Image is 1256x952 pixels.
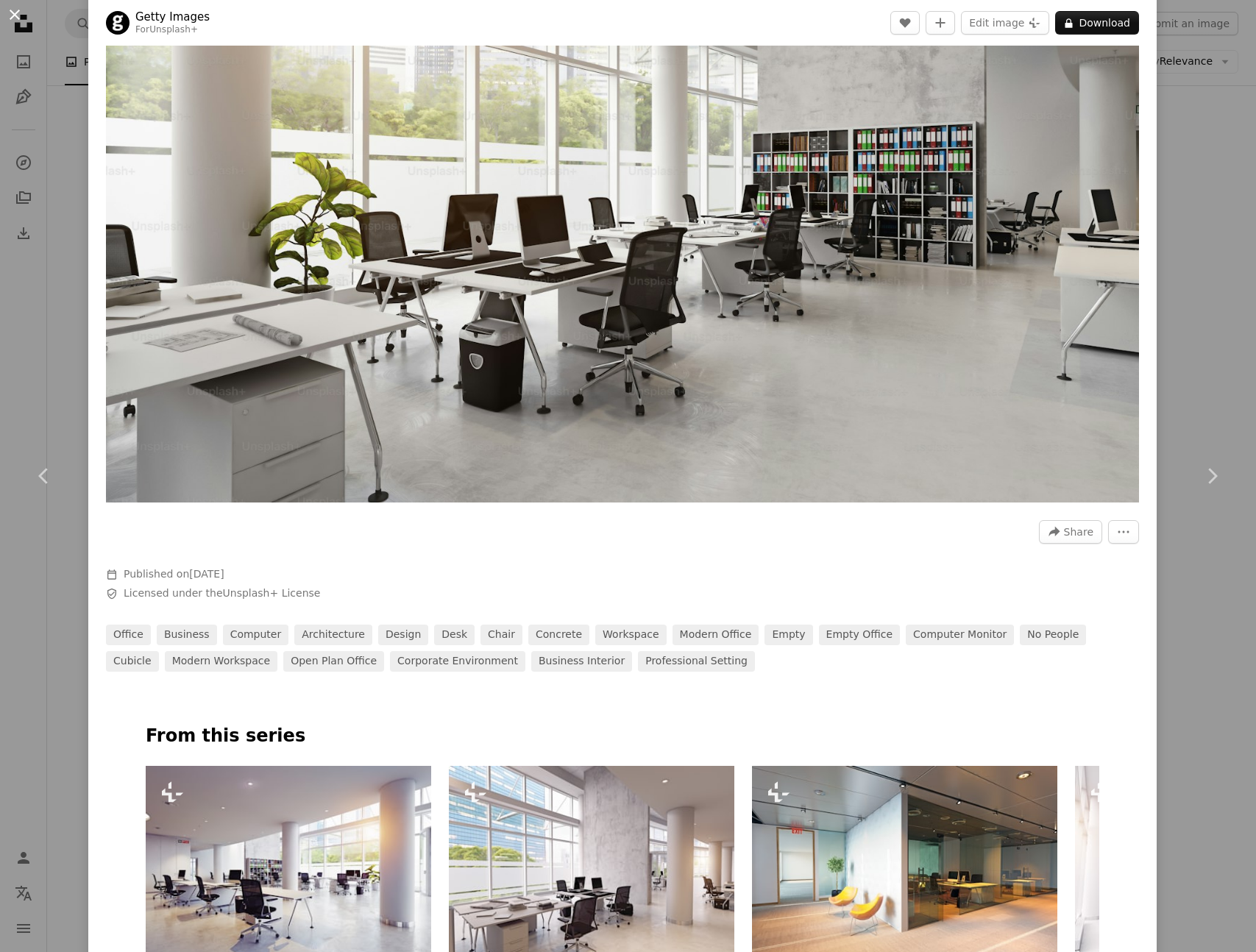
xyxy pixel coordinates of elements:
[638,651,755,672] a: professional setting
[157,625,217,645] a: business
[106,625,151,645] a: office
[378,625,428,645] a: design
[764,625,812,645] a: empty
[434,625,475,645] a: desk
[106,11,129,35] img: Go to Getty Images's profile
[1039,520,1102,544] button: Share this image
[528,625,589,645] a: concrete
[961,11,1049,35] button: Edit image
[1055,11,1139,35] button: Download
[294,625,372,645] a: architecture
[283,651,384,672] a: open plan office
[926,11,955,35] button: Add to Collection
[135,24,210,36] div: For
[165,651,278,672] a: modern workspace
[1020,625,1086,645] a: no people
[146,725,1099,748] p: From this series
[819,625,900,645] a: empty office
[135,10,210,24] a: Getty Images
[890,11,920,35] button: Like
[1168,405,1256,547] a: Next
[531,651,632,672] a: business interior
[106,651,159,672] a: cubicle
[124,586,320,601] span: Licensed under the
[1108,520,1139,544] button: More Actions
[595,625,667,645] a: workspace
[149,24,198,35] a: Unsplash+
[189,568,224,580] time: August 31, 2022 at 6:39:16 PM GMT+2
[223,625,289,645] a: computer
[146,862,431,875] a: modern office building interior. 3d rendering concept
[124,568,224,580] span: Published on
[449,862,734,875] a: modern office building interior. 3d rendering concept
[752,861,1057,874] a: modern office building interior. 3d rendering concept
[673,625,759,645] a: modern office
[223,587,321,599] a: Unsplash+ License
[906,625,1014,645] a: computer monitor
[1064,521,1093,543] span: Share
[390,651,525,672] a: corporate environment
[480,625,522,645] a: chair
